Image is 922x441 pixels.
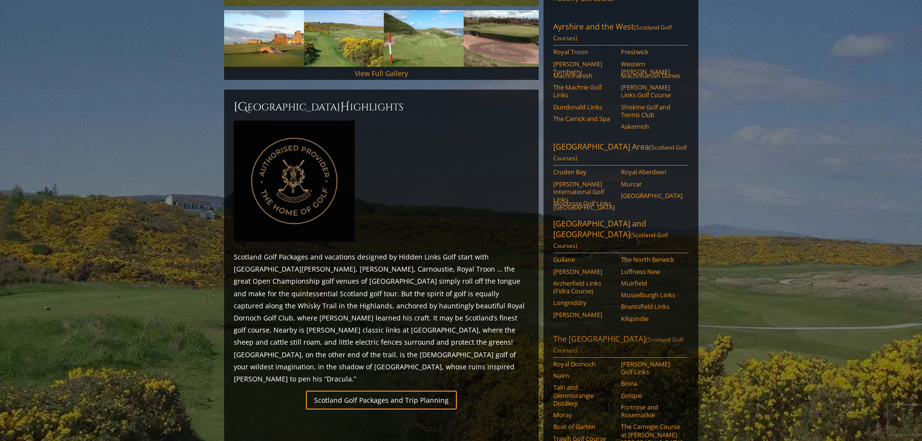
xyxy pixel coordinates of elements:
[621,48,682,56] a: Prestwick
[553,334,689,358] a: The [GEOGRAPHIC_DATA](Scotland Golf Courses)
[621,256,682,263] a: The North Berwick
[621,72,682,79] a: Machrihanish Dunes
[553,143,687,162] span: (Scotland Golf Courses)
[553,180,615,212] a: [PERSON_NAME] International Golf Links [GEOGRAPHIC_DATA]
[621,83,682,99] a: [PERSON_NAME] Links Golf Course
[553,83,615,99] a: The Machrie Golf Links
[306,391,457,410] a: Scotland Golf Packages and Trip Planning
[553,335,683,354] span: (Scotland Golf Courses)
[553,48,615,56] a: Royal Troon
[621,279,682,287] a: Muirfield
[553,383,615,407] a: Tain and Glenmorangie Distillery
[340,99,350,115] span: H
[553,218,689,253] a: [GEOGRAPHIC_DATA] and [GEOGRAPHIC_DATA](Scotland Golf Courses)
[553,423,615,430] a: Boat of Garten
[234,251,529,385] p: Scotland Golf Packages and vacations designed by Hidden Links Golf start with [GEOGRAPHIC_DATA][P...
[553,141,689,166] a: [GEOGRAPHIC_DATA] Area(Scotland Golf Courses)
[621,180,682,188] a: Murcar
[553,231,668,250] span: (Scotland Golf Courses)
[621,392,682,399] a: Golspie
[355,69,408,78] a: View Full Gallery
[621,403,682,419] a: Fortrose and Rosemarkie
[553,168,615,176] a: Cruden Bay
[553,60,615,76] a: [PERSON_NAME] Turnberry
[553,268,615,275] a: [PERSON_NAME]
[621,103,682,119] a: Shiskine Golf and Tennis Club
[553,279,615,295] a: Archerfield Links (Fidra Course)
[621,60,682,76] a: Western [PERSON_NAME]
[553,299,615,306] a: Longniddry
[621,168,682,176] a: Royal Aberdeen
[553,72,615,79] a: Machrihanish
[553,115,615,122] a: The Carrick and Spa
[553,103,615,111] a: Dundonald Links
[621,360,682,376] a: [PERSON_NAME] Golf Links
[234,99,529,115] h2: [GEOGRAPHIC_DATA] ighlights
[553,199,615,207] a: Montrose Golf Links
[621,291,682,299] a: Musselburgh Links
[621,268,682,275] a: Luffness New
[621,315,682,322] a: Kilspindie
[553,256,615,263] a: Gullane
[553,23,672,42] span: (Scotland Golf Courses)
[621,380,682,387] a: Brora
[553,372,615,380] a: Nairn
[553,21,689,46] a: Ayrshire and the West(Scotland Golf Courses)
[621,122,682,130] a: Askernish
[553,311,615,319] a: [PERSON_NAME]
[621,303,682,310] a: Bruntsfield Links
[553,411,615,419] a: Moray
[621,192,682,199] a: [GEOGRAPHIC_DATA]
[553,360,615,368] a: Royal Dornoch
